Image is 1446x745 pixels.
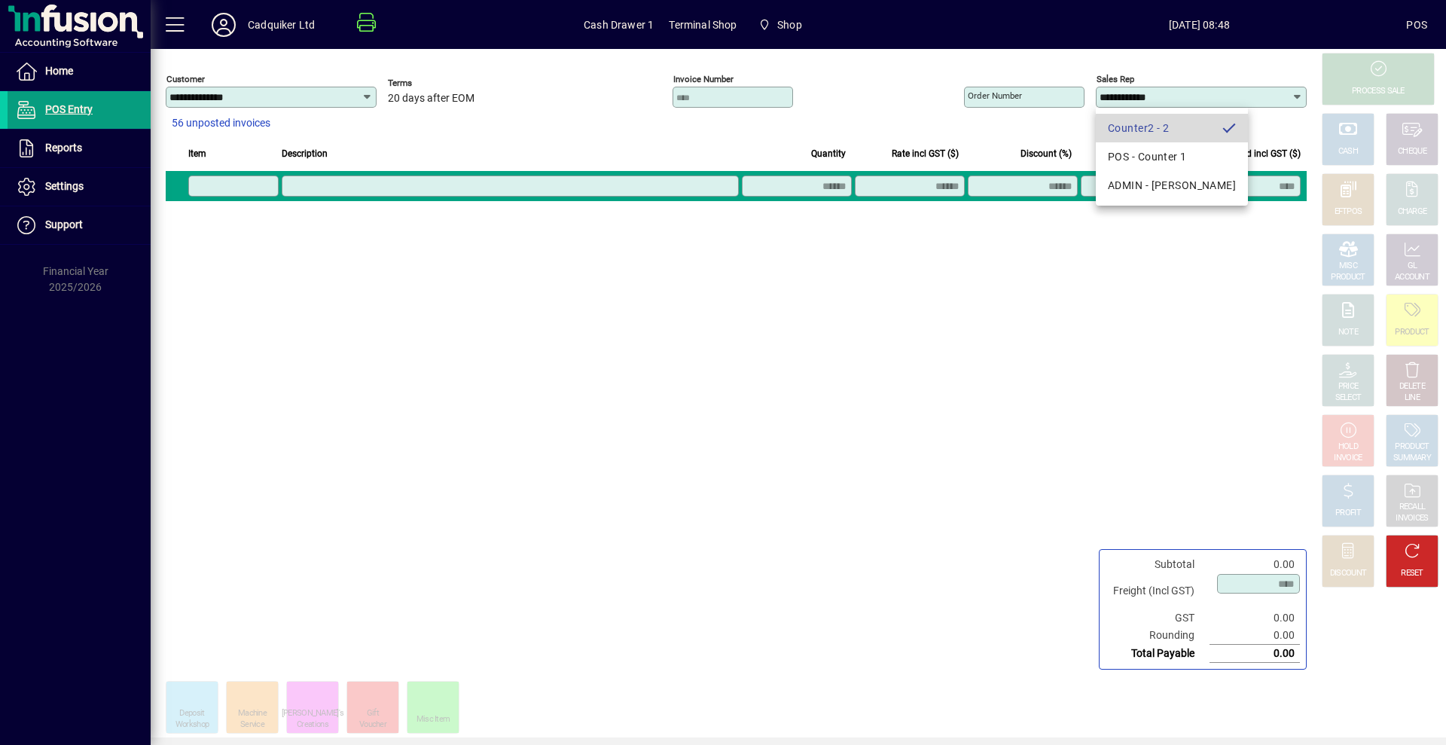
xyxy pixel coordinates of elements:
[1398,206,1427,218] div: CHARGE
[240,719,264,731] div: Service
[1334,453,1362,464] div: INVOICE
[584,13,654,37] span: Cash Drawer 1
[1395,327,1429,338] div: PRODUCT
[1335,206,1362,218] div: EFTPOS
[248,13,315,37] div: Cadquiker Ltd
[1097,74,1134,84] mat-label: Sales rep
[45,218,83,231] span: Support
[238,708,267,719] div: Machine
[179,708,204,719] div: Deposit
[8,130,151,167] a: Reports
[669,13,737,37] span: Terminal Shop
[1155,145,1185,162] span: GST ($)
[1106,627,1210,645] td: Rounding
[811,145,846,162] span: Quantity
[166,74,205,84] mat-label: Customer
[1335,508,1361,519] div: PROFIT
[1396,513,1428,524] div: INVOICES
[1408,261,1417,272] div: GL
[1338,381,1359,392] div: PRICE
[282,145,328,162] span: Description
[1335,392,1362,404] div: SELECT
[1210,609,1300,627] td: 0.00
[45,103,93,115] span: POS Entry
[1330,568,1366,579] div: DISCOUNT
[1401,568,1423,579] div: RESET
[359,719,386,731] div: Voucher
[1106,573,1210,609] td: Freight (Incl GST)
[1106,556,1210,573] td: Subtotal
[1406,13,1427,37] div: POS
[1338,146,1358,157] div: CASH
[1352,86,1405,97] div: PROCESS SALE
[1405,392,1420,404] div: LINE
[172,115,270,131] span: 56 unposted invoices
[1210,556,1300,573] td: 0.00
[388,78,478,88] span: Terms
[1399,502,1426,513] div: RECALL
[1395,272,1429,283] div: ACCOUNT
[8,206,151,244] a: Support
[166,110,276,137] button: 56 unposted invoices
[777,13,802,37] span: Shop
[968,90,1022,101] mat-label: Order number
[1224,145,1301,162] span: Extend incl GST ($)
[1398,146,1426,157] div: CHEQUE
[752,11,808,38] span: Shop
[1339,261,1357,272] div: MISC
[388,93,474,105] span: 20 days after EOM
[45,65,73,77] span: Home
[1106,645,1210,663] td: Total Payable
[1106,609,1210,627] td: GST
[188,145,206,162] span: Item
[1020,145,1072,162] span: Discount (%)
[992,13,1406,37] span: [DATE] 08:48
[45,142,82,154] span: Reports
[8,168,151,206] a: Settings
[416,714,450,725] div: Misc Item
[200,11,248,38] button: Profile
[1210,627,1300,645] td: 0.00
[1399,381,1425,392] div: DELETE
[1331,272,1365,283] div: PRODUCT
[1210,645,1300,663] td: 0.00
[1338,327,1358,338] div: NOTE
[1393,453,1431,464] div: SUMMARY
[175,719,209,731] div: Workshop
[892,145,959,162] span: Rate incl GST ($)
[8,53,151,90] a: Home
[1395,441,1429,453] div: PRODUCT
[282,708,344,719] div: [PERSON_NAME]'s
[297,719,328,731] div: Creations
[673,74,734,84] mat-label: Invoice number
[1338,441,1358,453] div: HOLD
[367,708,379,719] div: Gift
[45,180,84,192] span: Settings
